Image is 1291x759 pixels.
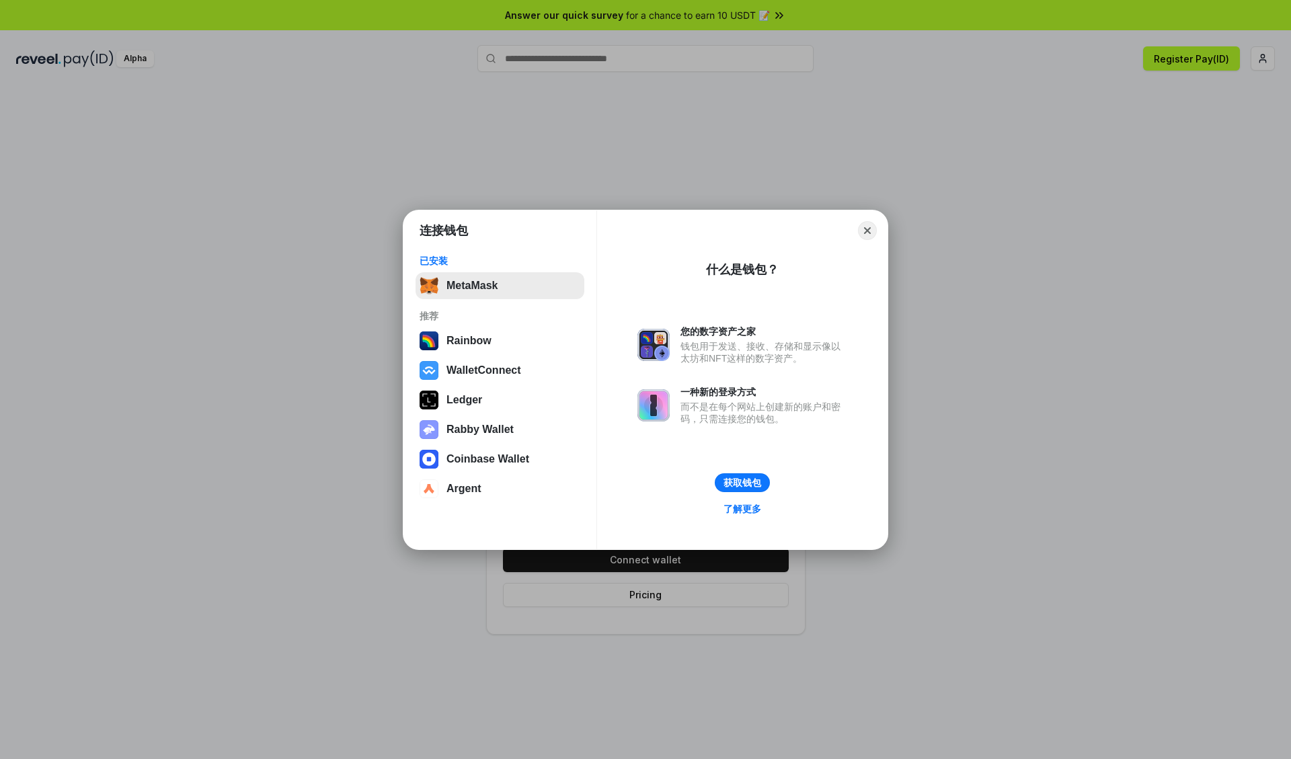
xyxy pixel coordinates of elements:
[420,420,438,439] img: svg+xml,%3Csvg%20xmlns%3D%22http%3A%2F%2Fwww.w3.org%2F2000%2Fsvg%22%20fill%3D%22none%22%20viewBox...
[420,255,580,267] div: 已安装
[416,272,584,299] button: MetaMask
[420,223,468,239] h1: 连接钱包
[680,340,847,364] div: 钱包用于发送、接收、存储和显示像以太坊和NFT这样的数字资产。
[715,500,769,518] a: 了解更多
[420,361,438,380] img: svg+xml,%3Csvg%20width%3D%2228%22%20height%3D%2228%22%20viewBox%3D%220%200%2028%2028%22%20fill%3D...
[637,389,670,422] img: svg+xml,%3Csvg%20xmlns%3D%22http%3A%2F%2Fwww.w3.org%2F2000%2Fsvg%22%20fill%3D%22none%22%20viewBox...
[723,477,761,489] div: 获取钱包
[416,327,584,354] button: Rainbow
[715,473,770,492] button: 获取钱包
[416,416,584,443] button: Rabby Wallet
[680,325,847,337] div: 您的数字资产之家
[446,280,498,292] div: MetaMask
[416,357,584,384] button: WalletConnect
[446,364,521,376] div: WalletConnect
[416,387,584,413] button: Ledger
[416,446,584,473] button: Coinbase Wallet
[420,479,438,498] img: svg+xml,%3Csvg%20width%3D%2228%22%20height%3D%2228%22%20viewBox%3D%220%200%2028%2028%22%20fill%3D...
[446,394,482,406] div: Ledger
[680,386,847,398] div: 一种新的登录方式
[858,221,877,240] button: Close
[723,503,761,515] div: 了解更多
[446,424,514,436] div: Rabby Wallet
[446,335,492,347] div: Rainbow
[420,276,438,295] img: svg+xml,%3Csvg%20fill%3D%22none%22%20height%3D%2233%22%20viewBox%3D%220%200%2035%2033%22%20width%...
[637,329,670,361] img: svg+xml,%3Csvg%20xmlns%3D%22http%3A%2F%2Fwww.w3.org%2F2000%2Fsvg%22%20fill%3D%22none%22%20viewBox...
[420,391,438,409] img: svg+xml,%3Csvg%20xmlns%3D%22http%3A%2F%2Fwww.w3.org%2F2000%2Fsvg%22%20width%3D%2228%22%20height%3...
[420,310,580,322] div: 推荐
[446,453,529,465] div: Coinbase Wallet
[420,331,438,350] img: svg+xml,%3Csvg%20width%3D%22120%22%20height%3D%22120%22%20viewBox%3D%220%200%20120%20120%22%20fil...
[680,401,847,425] div: 而不是在每个网站上创建新的账户和密码，只需连接您的钱包。
[446,483,481,495] div: Argent
[420,450,438,469] img: svg+xml,%3Csvg%20width%3D%2228%22%20height%3D%2228%22%20viewBox%3D%220%200%2028%2028%22%20fill%3D...
[706,262,779,278] div: 什么是钱包？
[416,475,584,502] button: Argent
